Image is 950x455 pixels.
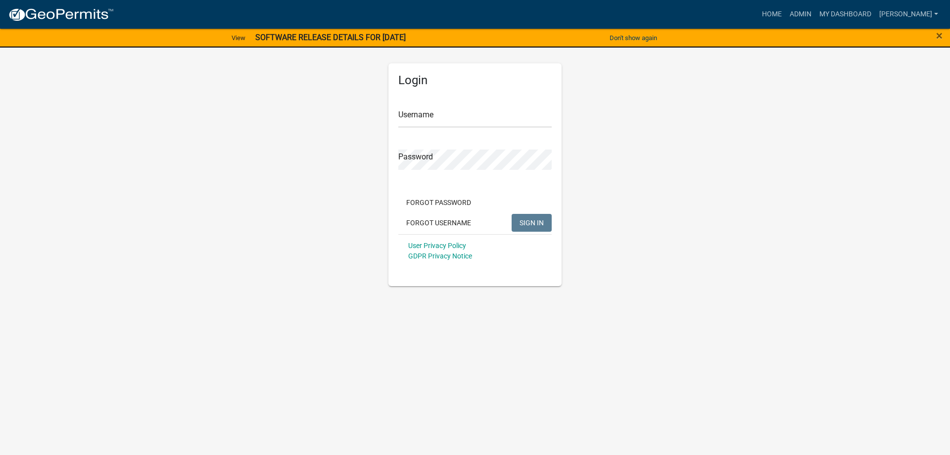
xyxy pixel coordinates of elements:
[758,5,786,24] a: Home
[875,5,942,24] a: [PERSON_NAME]
[408,242,466,250] a: User Privacy Policy
[786,5,815,24] a: Admin
[520,218,544,226] span: SIGN IN
[606,30,661,46] button: Don't show again
[398,214,479,232] button: Forgot Username
[815,5,875,24] a: My Dashboard
[408,252,472,260] a: GDPR Privacy Notice
[512,214,552,232] button: SIGN IN
[398,194,479,211] button: Forgot Password
[228,30,249,46] a: View
[936,29,943,43] span: ×
[936,30,943,42] button: Close
[398,73,552,88] h5: Login
[255,33,406,42] strong: SOFTWARE RELEASE DETAILS FOR [DATE]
